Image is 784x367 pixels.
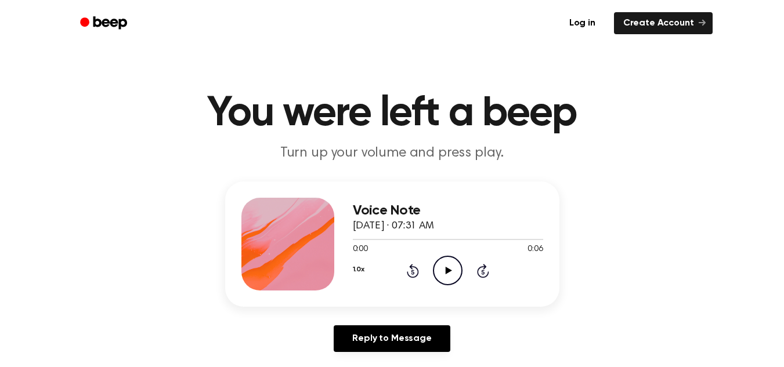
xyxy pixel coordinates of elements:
a: Create Account [614,12,713,34]
button: 1.0x [353,260,364,279]
span: [DATE] · 07:31 AM [353,221,434,231]
h3: Voice Note [353,203,543,219]
a: Beep [72,12,138,35]
a: Log in [558,10,607,37]
a: Reply to Message [334,325,450,352]
span: 0:06 [528,244,543,256]
h1: You were left a beep [95,93,689,135]
span: 0:00 [353,244,368,256]
p: Turn up your volume and press play. [169,144,615,163]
